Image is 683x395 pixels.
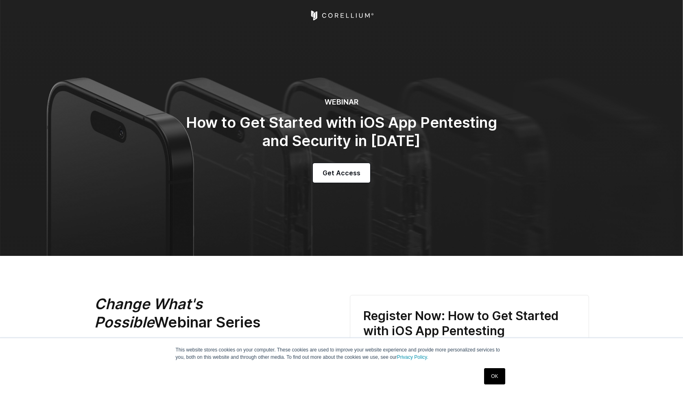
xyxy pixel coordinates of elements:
[323,168,360,178] span: Get Access
[94,295,314,332] h2: Webinar Series
[363,308,576,339] h3: Register Now: How to Get Started with iOS App Pentesting
[397,354,428,360] a: Privacy Policy.
[94,295,203,331] em: Change What's Possible
[176,346,508,361] p: This website stores cookies on your computer. These cookies are used to improve your website expe...
[179,98,504,107] h6: WEBINAR
[484,368,505,384] a: OK
[309,11,374,20] a: Corellium Home
[313,163,370,183] a: Get Access
[179,113,504,150] h2: How to Get Started with iOS App Pentesting and Security in [DATE]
